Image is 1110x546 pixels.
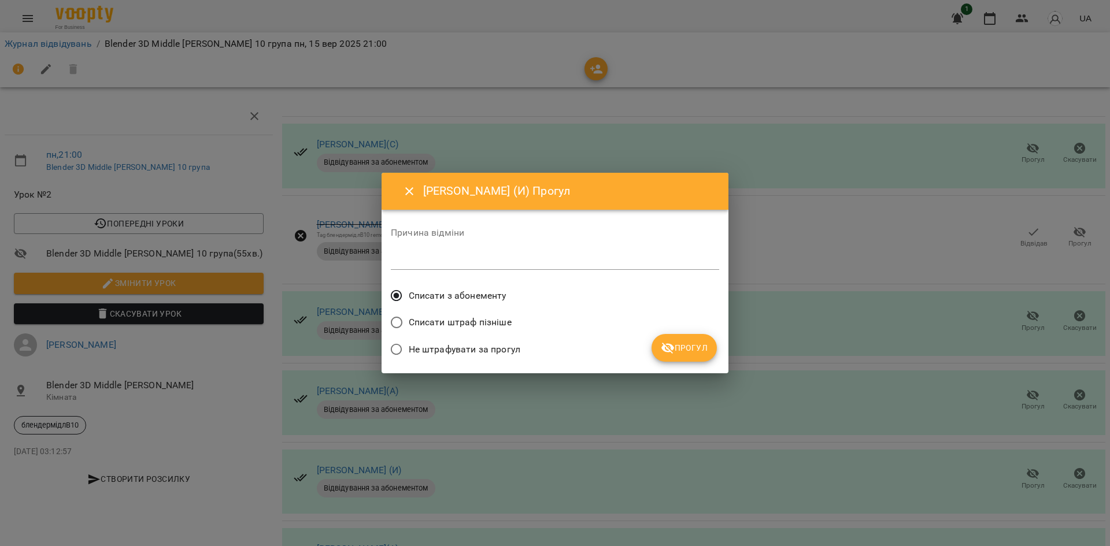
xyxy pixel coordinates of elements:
button: Close [395,177,423,205]
button: Прогул [652,334,717,362]
span: Списати з абонементу [409,289,506,303]
h6: [PERSON_NAME] (И) Прогул [423,182,715,200]
label: Причина відміни [391,228,719,237]
span: Не штрафувати за прогул [409,343,520,356]
span: Списати штраф пізніше [409,315,512,329]
span: Прогул [661,341,708,355]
